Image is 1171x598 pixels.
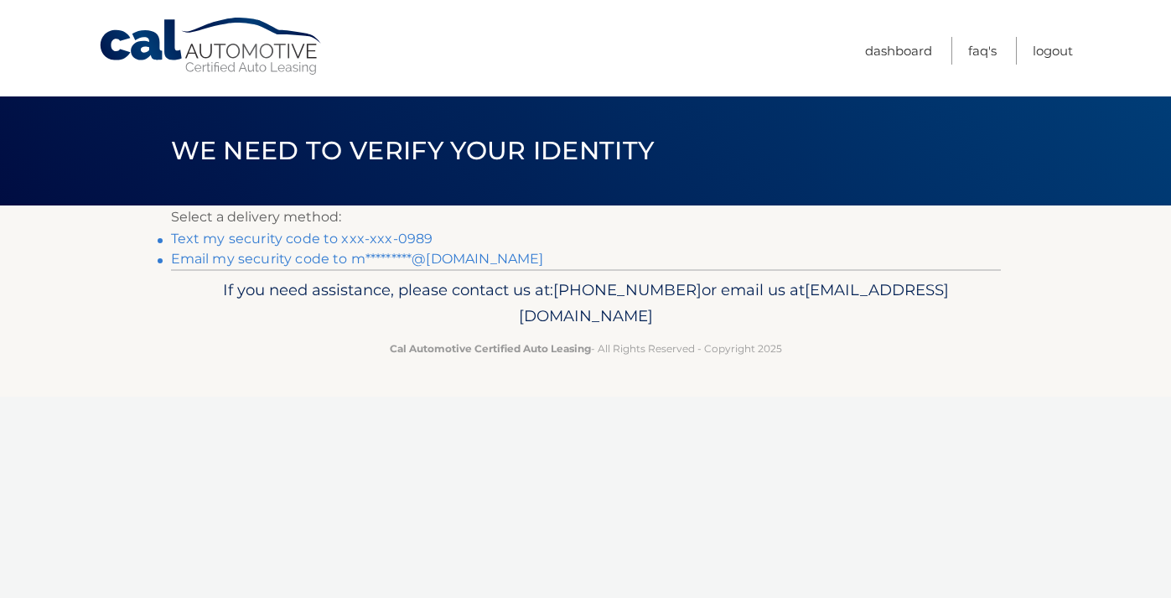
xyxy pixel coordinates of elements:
p: - All Rights Reserved - Copyright 2025 [182,340,990,357]
strong: Cal Automotive Certified Auto Leasing [390,342,591,355]
a: Logout [1033,37,1073,65]
a: Dashboard [865,37,932,65]
span: [PHONE_NUMBER] [553,280,702,299]
a: Email my security code to m*********@[DOMAIN_NAME] [171,251,544,267]
a: FAQ's [968,37,997,65]
a: Text my security code to xxx-xxx-0989 [171,231,433,247]
p: If you need assistance, please contact us at: or email us at [182,277,990,330]
span: We need to verify your identity [171,135,655,166]
a: Cal Automotive [98,17,324,76]
p: Select a delivery method: [171,205,1001,229]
